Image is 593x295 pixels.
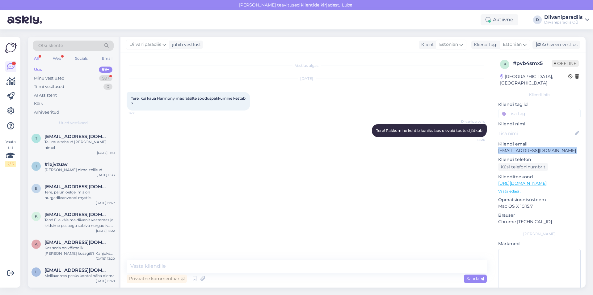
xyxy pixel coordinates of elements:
[96,228,115,233] div: [DATE] 15:22
[439,41,458,48] span: Estonian
[498,147,581,154] p: [EMAIL_ADDRESS][DOMAIN_NAME]
[97,173,115,177] div: [DATE] 11:33
[35,214,38,219] span: k
[471,41,498,48] div: Klienditugi
[340,2,354,8] span: Luba
[5,42,17,54] img: Askly Logo
[44,184,109,189] span: eret.k77@gmail.com
[99,67,112,73] div: 99+
[35,270,37,274] span: l
[498,156,581,163] p: Kliendi telefon
[127,76,487,81] div: [DATE]
[544,15,589,25] a: DiivaniparadiisDiivaniparadiis OÜ
[503,41,522,48] span: Estonian
[129,41,161,48] span: Diivaniparadiis
[34,92,57,98] div: AI Assistent
[96,279,115,283] div: [DATE] 12:49
[419,41,434,48] div: Klient
[532,41,580,49] div: Arhiveeri vestlus
[498,130,574,137] input: Lisa nimi
[44,240,109,245] span: aimi.andla@gmail.com
[127,63,487,68] div: Vestlus algas
[44,212,109,217] span: katrine.m07@gmail.com
[36,164,37,168] span: 1
[461,119,485,124] span: Diivaniparadiis
[498,219,581,225] p: Chrome [TECHNICAL_ID]
[481,14,518,25] div: Aktiivne
[44,189,115,201] div: Tere, palun öelge, mis on nurgadiivanvoodi mystic (396DVOMISTICNNEVE83) kanga vastupidavuse näita...
[533,15,542,24] div: D
[462,137,485,142] span: 14:26
[128,111,152,115] span: 14:21
[35,242,38,246] span: a
[498,231,581,237] div: [PERSON_NAME]
[99,75,112,81] div: 99+
[466,276,484,281] span: Saada
[34,84,64,90] div: Tiimi vestlused
[498,180,547,186] a: [URL][DOMAIN_NAME]
[552,60,579,67] span: Offline
[544,20,582,25] div: Diivaniparadiis OÜ
[103,84,112,90] div: 0
[5,161,16,167] div: 2 / 3
[127,275,187,283] div: Privaatne kommentaar
[52,54,62,63] div: Web
[44,267,109,273] span: leiliulle@gmail.com
[498,241,581,247] p: Märkmed
[44,167,115,173] div: [PERSON_NAME] nimel tellitud
[498,121,581,127] p: Kliendi nimi
[96,256,115,261] div: [DATE] 13:20
[498,163,548,171] div: Küsi telefoninumbrit
[498,101,581,108] p: Kliendi tag'id
[500,73,568,86] div: [GEOGRAPHIC_DATA], [GEOGRAPHIC_DATA]
[503,62,506,67] span: p
[34,109,59,115] div: Arhiveeritud
[34,75,65,81] div: Minu vestlused
[498,189,581,194] p: Vaata edasi ...
[498,212,581,219] p: Brauser
[44,139,115,150] div: Tellimus tehtud [PERSON_NAME] nimel
[101,54,114,63] div: Email
[35,186,37,191] span: e
[59,120,88,126] span: Uued vestlused
[38,42,63,49] span: Otsi kliente
[498,141,581,147] p: Kliendi email
[498,203,581,210] p: Mac OS X 10.15.7
[44,273,115,279] div: Meiliaadress peaks kontol näha olema
[44,134,109,139] span: terjevilms@hotmail.com
[498,197,581,203] p: Operatsioonisüsteem
[34,101,43,107] div: Kõik
[44,217,115,228] div: Tere! Eile käisime diivanit vaatamas ja leidsime peaaegu sobiva nurgadiivani PRESENT loodusvalges...
[5,139,16,167] div: Vaata siia
[513,60,552,67] div: # pvb4smx5
[131,96,246,106] span: Tere, kui kaua Harmony madratsilte sooduspakkumine kestab ?
[170,41,201,48] div: juhib vestlust
[35,136,37,141] span: t
[376,128,482,133] span: Tere! Pakkumine kehtib kuniks laos olevaid tooteid jätkub
[34,67,42,73] div: Uus
[97,150,115,155] div: [DATE] 11:41
[544,15,582,20] div: Diivaniparadiis
[33,54,40,63] div: All
[44,162,68,167] span: #1xjvzuav
[498,174,581,180] p: Klienditeekond
[498,109,581,118] input: Lisa tag
[498,92,581,98] div: Kliendi info
[96,201,115,205] div: [DATE] 17:47
[44,245,115,256] div: Kas seda on võimalik [PERSON_NAME] kusagilt? Kahjuks ostetud pakendites [PERSON_NAME] ole. Kauplu...
[74,54,89,63] div: Socials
